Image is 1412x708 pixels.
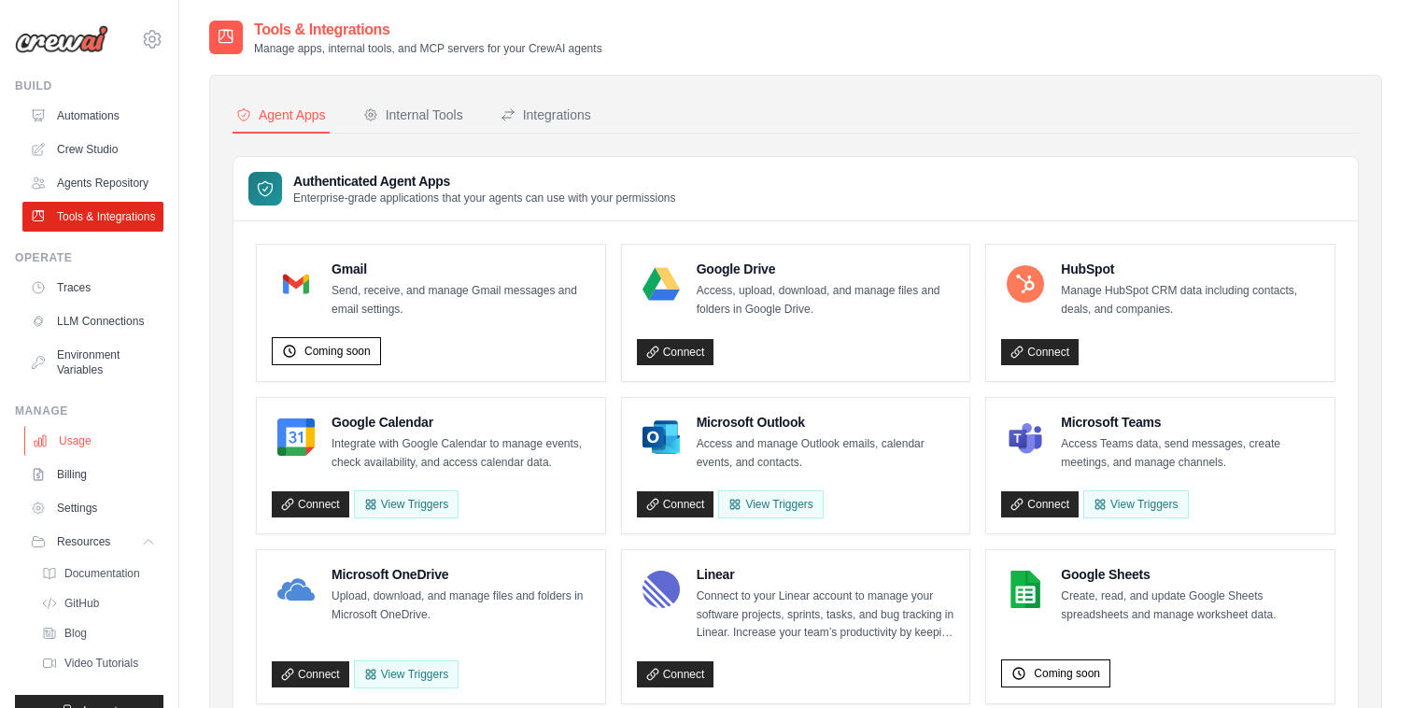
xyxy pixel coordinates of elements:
[34,560,163,587] a: Documentation
[304,344,371,359] span: Coming soon
[697,260,955,278] h4: Google Drive
[22,340,163,385] a: Environment Variables
[697,282,955,319] p: Access, upload, download, and manage files and folders in Google Drive.
[236,106,326,124] div: Agent Apps
[1001,339,1079,365] a: Connect
[15,250,163,265] div: Operate
[254,19,602,41] h2: Tools & Integrations
[637,491,714,517] a: Connect
[637,661,714,687] a: Connect
[332,282,590,319] p: Send, receive, and manage Gmail messages and email settings.
[22,101,163,131] a: Automations
[277,418,315,456] img: Google Calendar Logo
[332,565,590,584] h4: Microsoft OneDrive
[57,534,110,549] span: Resources
[64,656,138,671] span: Video Tutorials
[1061,435,1320,472] p: Access Teams data, send messages, create meetings, and manage channels.
[22,273,163,303] a: Traces
[642,571,680,608] img: Linear Logo
[293,172,676,191] h3: Authenticated Agent Apps
[34,650,163,676] a: Video Tutorials
[354,490,459,518] button: View Triggers
[1007,571,1044,608] img: Google Sheets Logo
[15,404,163,418] div: Manage
[272,491,349,517] a: Connect
[1007,265,1044,303] img: HubSpot Logo
[272,661,349,687] a: Connect
[233,98,330,134] button: Agent Apps
[697,413,955,432] h4: Microsoft Outlook
[64,626,87,641] span: Blog
[360,98,467,134] button: Internal Tools
[501,106,591,124] div: Integrations
[718,490,823,518] : View Triggers
[1061,565,1320,584] h4: Google Sheets
[697,435,955,472] p: Access and manage Outlook emails, calendar events, and contacts.
[15,78,163,93] div: Build
[332,413,590,432] h4: Google Calendar
[697,588,955,643] p: Connect to your Linear account to manage your software projects, sprints, tasks, and bug tracking...
[1007,418,1044,456] img: Microsoft Teams Logo
[22,460,163,489] a: Billing
[1061,260,1320,278] h4: HubSpot
[1061,413,1320,432] h4: Microsoft Teams
[697,565,955,584] h4: Linear
[1034,666,1100,681] span: Coming soon
[497,98,595,134] button: Integrations
[637,339,714,365] a: Connect
[22,202,163,232] a: Tools & Integrations
[64,596,99,611] span: GitHub
[1061,588,1320,624] p: Create, read, and update Google Sheets spreadsheets and manage worksheet data.
[22,493,163,523] a: Settings
[332,588,590,624] p: Upload, download, and manage files and folders in Microsoft OneDrive.
[22,135,163,164] a: Crew Studio
[1083,490,1188,518] : View Triggers
[22,306,163,336] a: LLM Connections
[1061,282,1320,319] p: Manage HubSpot CRM data including contacts, deals, and companies.
[1001,491,1079,517] a: Connect
[24,426,165,456] a: Usage
[15,25,108,53] img: Logo
[293,191,676,205] p: Enterprise-grade applications that your agents can use with your permissions
[363,106,463,124] div: Internal Tools
[22,168,163,198] a: Agents Repository
[332,260,590,278] h4: Gmail
[354,660,459,688] : View Triggers
[277,265,315,303] img: Gmail Logo
[642,418,680,456] img: Microsoft Outlook Logo
[22,527,163,557] button: Resources
[34,590,163,616] a: GitHub
[64,566,140,581] span: Documentation
[254,41,602,56] p: Manage apps, internal tools, and MCP servers for your CrewAI agents
[332,435,590,472] p: Integrate with Google Calendar to manage events, check availability, and access calendar data.
[34,620,163,646] a: Blog
[277,571,315,608] img: Microsoft OneDrive Logo
[642,265,680,303] img: Google Drive Logo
